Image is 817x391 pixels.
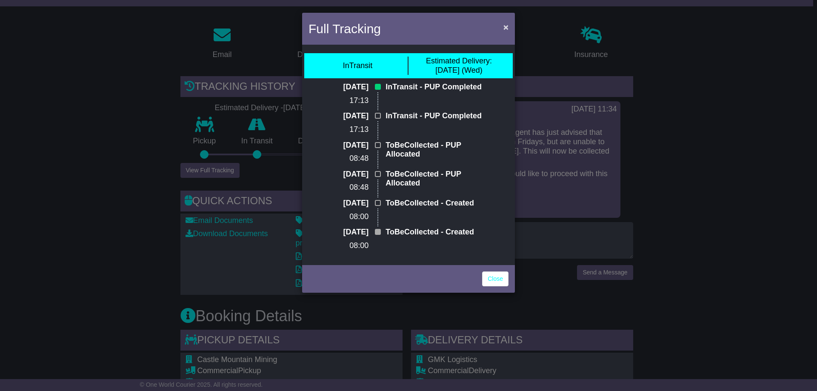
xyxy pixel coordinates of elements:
[331,154,369,163] p: 08:48
[426,57,492,65] span: Estimated Delivery:
[386,111,486,121] p: InTransit - PUP Completed
[331,96,369,106] p: 17:13
[331,183,369,192] p: 08:48
[331,199,369,208] p: [DATE]
[386,141,486,159] p: ToBeCollected - PUP Allocated
[309,19,381,38] h4: Full Tracking
[343,61,372,71] div: InTransit
[482,271,508,286] a: Close
[331,212,369,222] p: 08:00
[331,141,369,150] p: [DATE]
[331,170,369,179] p: [DATE]
[386,199,486,208] p: ToBeCollected - Created
[331,241,369,251] p: 08:00
[331,83,369,92] p: [DATE]
[386,83,486,92] p: InTransit - PUP Completed
[499,18,513,36] button: Close
[503,22,508,32] span: ×
[386,170,486,188] p: ToBeCollected - PUP Allocated
[331,228,369,237] p: [DATE]
[331,111,369,121] p: [DATE]
[386,228,486,237] p: ToBeCollected - Created
[331,125,369,134] p: 17:13
[426,57,492,75] div: [DATE] (Wed)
